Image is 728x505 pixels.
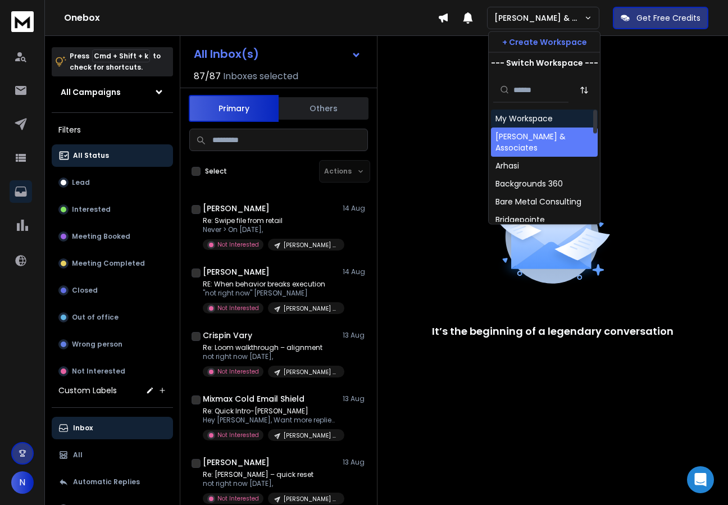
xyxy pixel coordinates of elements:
[495,178,563,189] div: Backgrounds 360
[203,470,338,479] p: Re: [PERSON_NAME] – quick reset
[203,266,270,277] h1: [PERSON_NAME]
[491,57,598,69] p: --- Switch Workspace ---
[52,444,173,466] button: All
[203,479,338,488] p: not right now [DATE],
[72,340,122,349] p: Wrong person
[194,48,259,60] h1: All Inbox(s)
[52,144,173,167] button: All Status
[203,225,338,234] p: Never > On [DATE],
[70,51,161,73] p: Press to check for shortcuts.
[52,171,173,194] button: Lead
[343,204,368,213] p: 14 Aug
[52,225,173,248] button: Meeting Booked
[203,216,338,225] p: Re: Swipe file from retail
[573,79,595,101] button: Sort by Sort A-Z
[613,7,708,29] button: Get Free Credits
[432,324,674,339] p: It’s the beginning of a legendary conversation
[52,198,173,221] button: Interested
[185,43,370,65] button: All Inbox(s)
[489,32,600,52] button: + Create Workspace
[73,151,109,160] p: All Status
[72,205,111,214] p: Interested
[495,131,593,153] div: [PERSON_NAME] & Associates
[284,431,338,440] p: [PERSON_NAME] and Associates | 3.9k Enterprise Health Life Sciences Executives
[72,313,119,322] p: Out of office
[203,407,338,416] p: Re: Quick Intro-[PERSON_NAME]
[11,471,34,494] button: N
[284,495,338,503] p: [PERSON_NAME] and Associates | 3.9k Enterprise Health Life Sciences Executives
[203,457,270,468] h1: [PERSON_NAME]
[72,259,145,268] p: Meeting Completed
[189,95,279,122] button: Primary
[52,306,173,329] button: Out of office
[52,333,173,356] button: Wrong person
[203,352,338,361] p: not right now [DATE],
[636,12,700,24] p: Get Free Credits
[203,280,338,289] p: RE: When behavior breaks execution
[284,241,338,249] p: [PERSON_NAME] and Associates | 3.9k Enterprise Health Life Sciences Executives
[52,279,173,302] button: Closed
[72,232,130,241] p: Meeting Booked
[217,494,259,503] p: Not Interested
[203,289,338,298] p: "not right now" [PERSON_NAME]
[205,167,227,176] label: Select
[284,368,338,376] p: [PERSON_NAME] and Associates | 3.9k Enterprise Health Life Sciences Executives
[52,252,173,275] button: Meeting Completed
[279,96,368,121] button: Others
[194,70,221,83] span: 87 / 87
[52,81,173,103] button: All Campaigns
[343,394,368,403] p: 13 Aug
[58,385,117,396] h3: Custom Labels
[72,178,90,187] p: Lead
[217,240,259,249] p: Not Interested
[343,267,368,276] p: 14 Aug
[284,304,338,313] p: [PERSON_NAME] and Associates | 3.9k Enterprise Health Life Sciences Executives
[72,367,125,376] p: Not Interested
[73,451,83,459] p: All
[495,214,593,236] div: Bridgepointe Technologies
[203,343,338,352] p: Re: Loom walkthrough – alignment
[495,113,553,124] div: My Workspace
[217,431,259,439] p: Not Interested
[73,424,93,433] p: Inbox
[217,304,259,312] p: Not Interested
[223,70,298,83] h3: Inboxes selected
[502,37,587,48] p: + Create Workspace
[73,477,140,486] p: Automatic Replies
[92,49,150,62] span: Cmd + Shift + k
[495,196,581,207] div: Bare Metal Consulting
[52,360,173,383] button: Not Interested
[52,122,173,138] h3: Filters
[217,367,259,376] p: Not Interested
[687,466,714,493] div: Open Intercom Messenger
[495,160,519,171] div: Arhasi
[64,11,438,25] h1: Onebox
[52,417,173,439] button: Inbox
[52,471,173,493] button: Automatic Replies
[203,203,270,214] h1: [PERSON_NAME]
[11,11,34,32] img: logo
[494,12,584,24] p: [PERSON_NAME] & Associates
[343,458,368,467] p: 13 Aug
[61,87,121,98] h1: All Campaigns
[72,286,98,295] p: Closed
[203,330,252,341] h1: Crispin Vary
[203,393,304,404] h1: Mixmax Cold Email Shield
[203,416,338,425] p: Hey [PERSON_NAME], Want more replies to
[343,331,368,340] p: 13 Aug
